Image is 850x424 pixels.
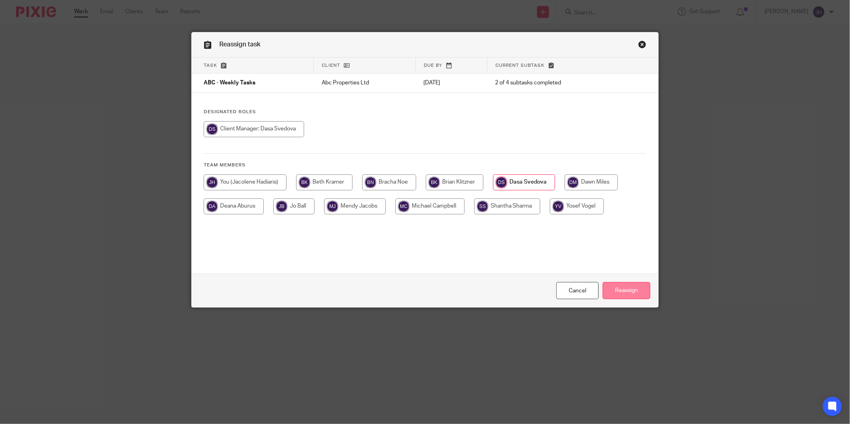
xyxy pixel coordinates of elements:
[424,79,479,87] p: [DATE]
[322,63,340,68] span: Client
[487,74,620,93] td: 2 of 4 subtasks completed
[603,282,650,299] input: Reassign
[322,79,408,87] p: Abc Properties Ltd
[204,80,255,86] span: ABC - Weekly Tasks
[204,63,217,68] span: Task
[219,41,261,48] span: Reassign task
[204,109,646,115] h4: Designated Roles
[495,63,545,68] span: Current subtask
[204,162,646,168] h4: Team members
[556,282,599,299] a: Close this dialog window
[638,40,646,51] a: Close this dialog window
[424,63,442,68] span: Due by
